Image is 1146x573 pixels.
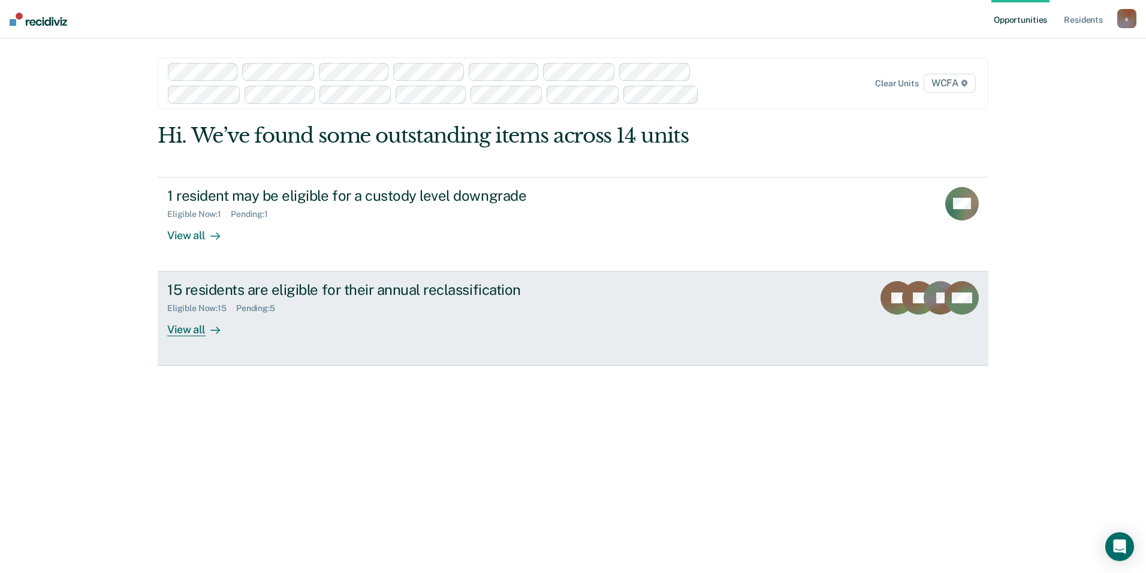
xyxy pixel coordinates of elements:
[1105,532,1134,561] div: Open Intercom Messenger
[167,219,234,242] div: View all
[236,303,285,313] div: Pending : 5
[158,272,988,366] a: 15 residents are eligible for their annual reclassificationEligible Now:15Pending:5View all
[10,13,67,26] img: Recidiviz
[158,177,988,272] a: 1 resident may be eligible for a custody level downgradeEligible Now:1Pending:1View all
[167,209,231,219] div: Eligible Now : 1
[924,74,976,93] span: WCFA
[158,123,822,148] div: Hi. We’ve found some outstanding items across 14 units
[167,313,234,337] div: View all
[231,209,278,219] div: Pending : 1
[167,303,236,313] div: Eligible Now : 15
[875,79,919,89] div: Clear units
[167,187,588,204] div: 1 resident may be eligible for a custody level downgrade
[1117,9,1136,28] button: s
[167,281,588,298] div: 15 residents are eligible for their annual reclassification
